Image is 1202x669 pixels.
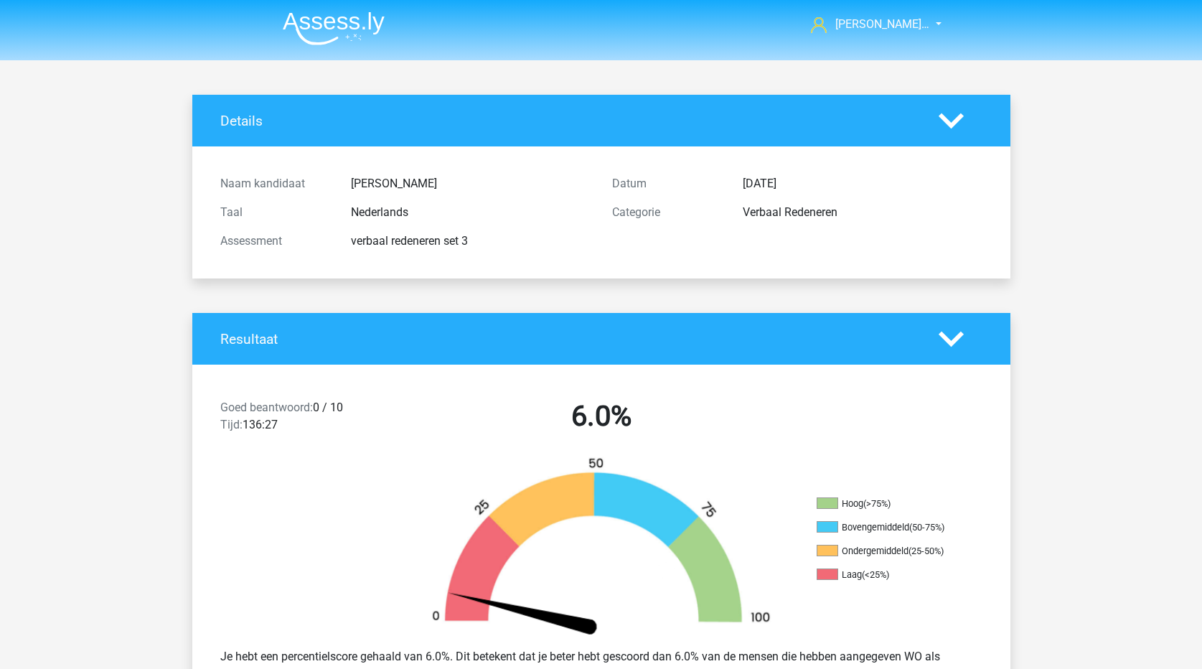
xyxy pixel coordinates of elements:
li: Laag [817,569,960,581]
div: 0 / 10 136:27 [210,399,405,439]
li: Ondergemiddeld [817,545,960,558]
span: Tijd: [220,418,243,431]
div: (>75%) [863,498,891,509]
div: Datum [601,175,732,192]
img: 6.dd18d0265657.png [408,457,795,637]
div: verbaal redeneren set 3 [340,233,601,250]
div: [PERSON_NAME] [340,175,601,192]
div: (<25%) [862,569,889,580]
div: Verbaal Redeneren [732,204,993,221]
h4: Details [220,113,917,129]
div: Naam kandidaat [210,175,340,192]
div: Nederlands [340,204,601,221]
span: Goed beantwoord: [220,401,313,414]
h2: 6.0% [416,399,787,434]
li: Hoog [817,497,960,510]
h4: Resultaat [220,331,917,347]
div: Assessment [210,233,340,250]
li: Bovengemiddeld [817,521,960,534]
div: Categorie [601,204,732,221]
span: [PERSON_NAME]… [835,17,929,31]
a: [PERSON_NAME]… [805,16,931,33]
img: Assessly [283,11,385,45]
div: (50-75%) [909,522,944,533]
div: (25-50%) [908,546,944,556]
div: [DATE] [732,175,993,192]
div: Taal [210,204,340,221]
